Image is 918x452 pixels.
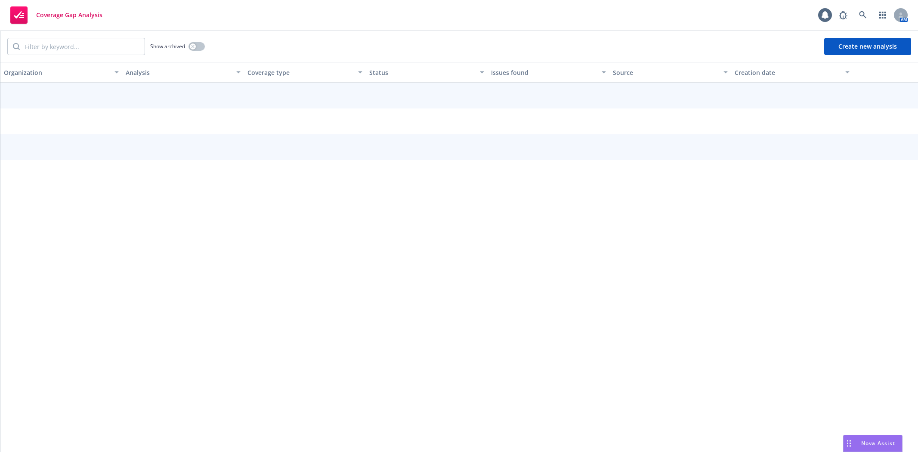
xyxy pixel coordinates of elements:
[122,62,244,83] button: Analysis
[835,6,852,24] a: Report a Bug
[843,435,903,452] button: Nova Assist
[731,62,853,83] button: Creation date
[7,3,106,27] a: Coverage Gap Analysis
[150,43,185,50] span: Show archived
[735,68,840,77] div: Creation date
[126,68,231,77] div: Analysis
[4,68,109,77] div: Organization
[13,43,20,50] svg: Search
[0,62,122,83] button: Organization
[824,38,911,55] button: Create new analysis
[36,12,102,19] span: Coverage Gap Analysis
[369,68,475,77] div: Status
[244,62,366,83] button: Coverage type
[874,6,891,24] a: Switch app
[609,62,731,83] button: Source
[488,62,609,83] button: Issues found
[247,68,353,77] div: Coverage type
[613,68,718,77] div: Source
[491,68,597,77] div: Issues found
[20,38,145,55] input: Filter by keyword...
[861,440,895,447] span: Nova Assist
[844,435,854,452] div: Drag to move
[366,62,488,83] button: Status
[854,6,872,24] a: Search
